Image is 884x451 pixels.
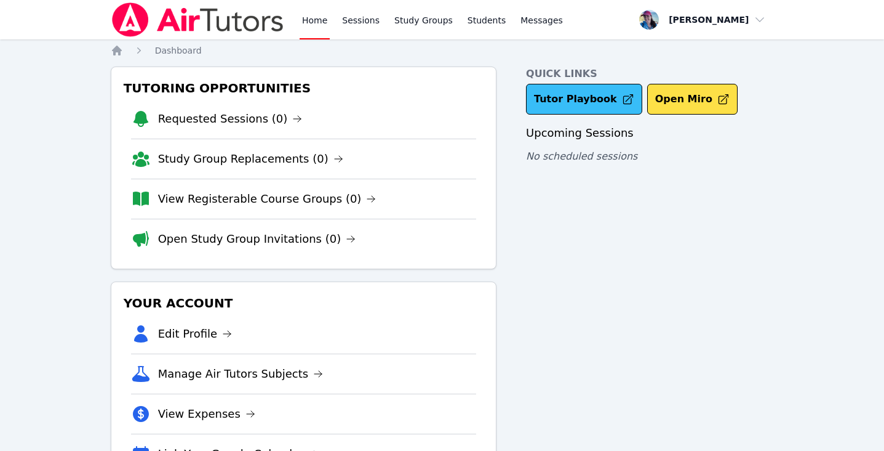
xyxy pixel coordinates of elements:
h3: Tutoring Opportunities [121,77,486,99]
a: Edit Profile [158,325,233,343]
a: Study Group Replacements (0) [158,150,343,168]
button: Open Miro [647,84,738,115]
a: Manage Air Tutors Subjects [158,365,324,383]
a: Tutor Playbook [526,84,642,115]
a: Requested Sessions (0) [158,110,303,128]
span: No scheduled sessions [526,150,637,162]
span: Dashboard [155,46,202,55]
a: Open Study Group Invitations (0) [158,230,356,248]
h3: Upcoming Sessions [526,124,773,142]
a: View Expenses [158,405,255,423]
h4: Quick Links [526,67,773,81]
h3: Your Account [121,292,486,314]
a: Dashboard [155,44,202,57]
span: Messages [520,14,563,26]
a: View Registerable Course Groups (0) [158,190,376,208]
img: Air Tutors [111,2,285,37]
nav: Breadcrumb [111,44,774,57]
